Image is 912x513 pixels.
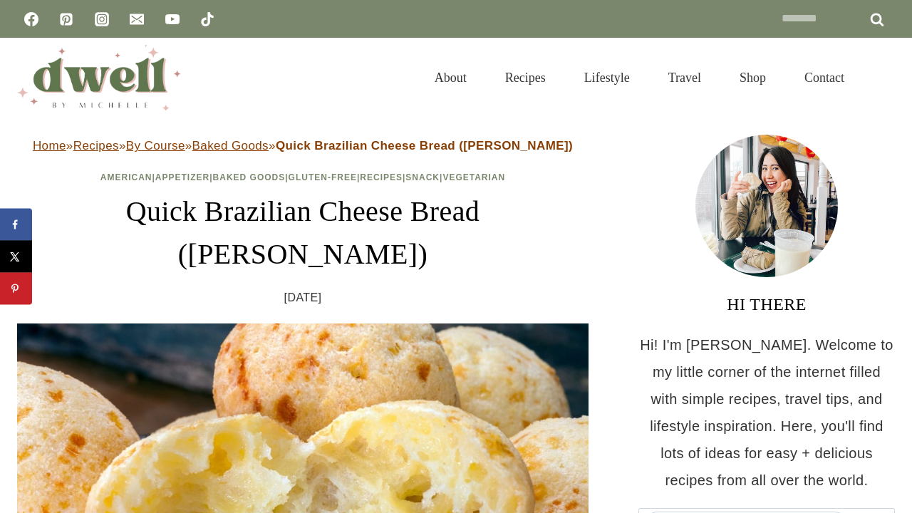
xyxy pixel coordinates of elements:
[405,172,440,182] a: Snack
[213,172,286,182] a: Baked Goods
[785,53,864,103] a: Contact
[52,5,81,33] a: Pinterest
[158,5,187,33] a: YouTube
[871,66,895,90] button: View Search Form
[649,53,720,103] a: Travel
[123,5,151,33] a: Email
[486,53,565,103] a: Recipes
[360,172,403,182] a: Recipes
[565,53,649,103] a: Lifestyle
[17,190,589,276] h1: Quick Brazilian Cheese Bread ([PERSON_NAME])
[17,45,181,110] img: DWELL by michelle
[33,139,66,152] a: Home
[442,172,505,182] a: Vegetarian
[155,172,209,182] a: Appetizer
[33,139,573,152] span: » » » »
[193,5,222,33] a: TikTok
[73,139,119,152] a: Recipes
[720,53,785,103] a: Shop
[284,287,322,309] time: [DATE]
[100,172,152,182] a: American
[100,172,505,182] span: | | | | | |
[415,53,864,103] nav: Primary Navigation
[289,172,357,182] a: Gluten-Free
[638,291,895,317] h3: HI THERE
[17,5,46,33] a: Facebook
[192,139,269,152] a: Baked Goods
[638,331,895,494] p: Hi! I'm [PERSON_NAME]. Welcome to my little corner of the internet filled with simple recipes, tr...
[126,139,185,152] a: By Course
[276,139,573,152] strong: Quick Brazilian Cheese Bread ([PERSON_NAME])
[88,5,116,33] a: Instagram
[415,53,486,103] a: About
